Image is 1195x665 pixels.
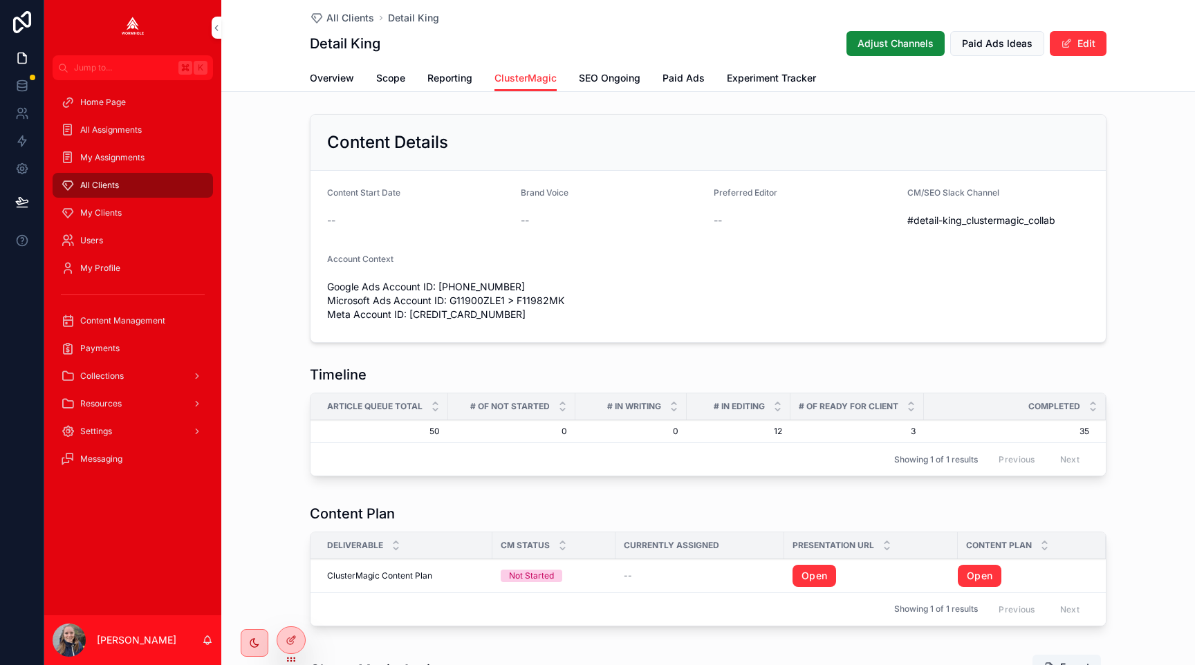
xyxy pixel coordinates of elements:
span: Settings [80,426,112,437]
a: Settings [53,419,213,444]
a: Payments [53,336,213,361]
span: My Clients [80,207,122,218]
div: Not Started [509,570,554,582]
span: My Assignments [80,152,145,163]
span: Brand Voice [521,187,568,198]
button: Jump to...K [53,55,213,80]
h1: Timeline [310,365,367,384]
span: # in Editing [714,401,765,412]
button: Adjust Channels [846,31,945,56]
span: Deliverable [327,540,383,551]
h1: Detail King [310,34,380,53]
span: #detail-king_clustermagic_collab [907,214,1090,227]
span: Content Management [80,315,165,326]
a: Home Page [53,90,213,115]
h1: Content Plan [310,504,395,523]
span: Completed [1028,401,1080,412]
span: 3 [799,426,916,437]
span: CM Status [501,540,550,551]
span: Users [80,235,103,246]
span: All Assignments [80,124,142,135]
a: My Profile [53,256,213,281]
h2: Content Details [327,131,448,153]
span: Showing 1 of 1 results [894,454,978,465]
span: My Profile [80,263,120,274]
span: CM/SEO Slack Channel [907,187,999,198]
button: Edit [1050,31,1106,56]
span: # of Ready for Client [799,401,898,412]
a: Messaging [53,447,213,471]
span: All Clients [80,180,119,191]
span: SEO Ongoing [579,71,640,85]
span: Adjust Channels [858,37,934,50]
a: -- [624,570,776,581]
span: Overview [310,71,354,85]
span: Scope [376,71,405,85]
a: Overview [310,66,354,93]
a: Collections [53,364,213,388]
a: Scope [376,66,405,93]
span: Resources [80,398,122,409]
span: Preferred Editor [714,187,777,198]
span: Article Queue Total [327,401,423,412]
a: SEO Ongoing [579,66,640,93]
span: Collections [80,371,124,382]
span: Home Page [80,97,126,108]
div: scrollable content [44,80,221,489]
a: Open [958,565,1089,587]
a: Content Management [53,308,213,333]
span: -- [521,214,529,227]
span: -- [714,214,722,227]
span: # in Writing [607,401,661,412]
span: 0 [584,426,678,437]
span: -- [327,214,335,227]
span: Paid Ads [663,71,705,85]
a: Open [958,565,1001,587]
span: ClusterMagic [494,71,557,85]
span: Account Context [327,254,393,264]
span: 0 [456,426,567,437]
img: App logo [122,17,144,39]
a: Open [793,565,949,587]
span: Content Start Date [327,187,400,198]
span: Jump to... [74,62,173,73]
span: Presentation URL [793,540,874,551]
span: # of Not Started [470,401,550,412]
p: [PERSON_NAME] [97,633,176,647]
a: All Clients [310,11,374,25]
span: 35 [924,426,1089,437]
a: ClusterMagic [494,66,557,92]
a: All Clients [53,173,213,198]
a: Users [53,228,213,253]
a: My Clients [53,200,213,225]
a: Resources [53,391,213,416]
span: 12 [695,426,782,437]
a: Detail King [388,11,439,25]
a: Reporting [427,66,472,93]
span: Reporting [427,71,472,85]
span: -- [624,570,632,581]
span: K [195,62,206,73]
a: Experiment Tracker [727,66,816,93]
a: Not Started [501,570,607,582]
span: Showing 1 of 1 results [894,603,978,615]
a: ClusterMagic Content Plan [327,570,484,581]
span: 50 [327,426,440,437]
span: Experiment Tracker [727,71,816,85]
a: Paid Ads [663,66,705,93]
span: Messaging [80,453,122,465]
button: Paid Ads Ideas [950,31,1044,56]
span: All Clients [326,11,374,25]
a: My Assignments [53,145,213,170]
span: Currently Assigned [624,540,719,551]
span: Payments [80,343,120,354]
span: Paid Ads Ideas [962,37,1032,50]
span: ClusterMagic Content Plan [327,570,432,581]
span: Google Ads Account ID: [PHONE_NUMBER] Microsoft Ads Account ID: G11900ZLE1 > F11982MK Meta Accoun... [327,280,1089,321]
a: Open [793,565,836,587]
span: Content Plan [966,540,1032,551]
a: All Assignments [53,118,213,142]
